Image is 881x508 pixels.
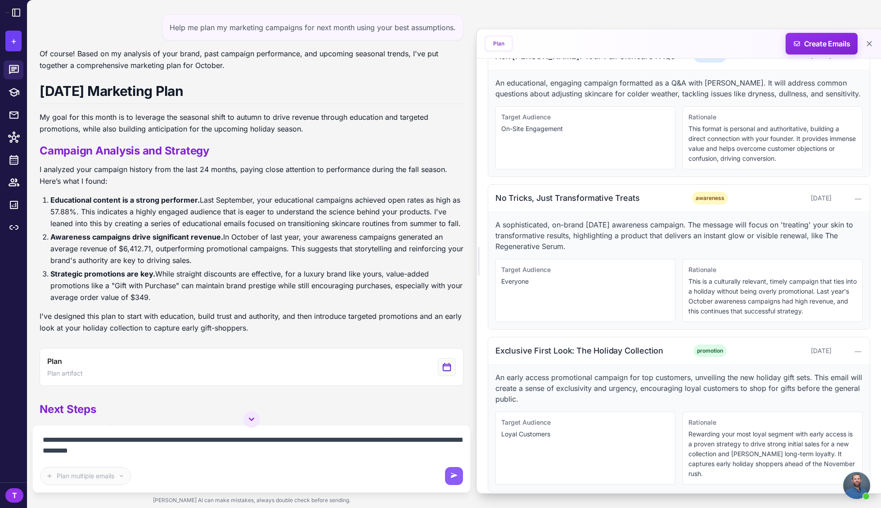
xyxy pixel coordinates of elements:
div: Rationale [688,417,857,427]
li: In October of last year, your awareness campaigns generated an average revenue of $6,412.71, outp... [50,231,463,266]
p: This is a culturally relevant, timely campaign that ties into a holiday without being overly prom... [688,277,857,316]
span: Plan artifact [47,368,83,378]
p: A sophisticated, on-brand [DATE] awareness campaign. The message will focus on 'treating' your sk... [495,219,863,252]
p: What do you think of this initial plan? We can make any adjustments you'd like. For example: [40,422,355,434]
p: Of course! Based on my analysis of your brand, past campaign performance, and upcoming seasonal t... [40,48,463,71]
span: Create Emails [782,33,861,54]
p: I analyzed your campaign history from the last 24 months, paying close attention to performance d... [40,163,463,187]
p: Everyone [501,277,670,286]
button: Plan multiple emails [40,467,131,485]
p: My goal for this month is to leverage the seasonal shift to autumn to drive revenue through educa... [40,111,463,135]
h2: Campaign Analysis and Strategy [40,144,463,158]
div: Exclusive First Look: The Holiday Collection [495,345,677,357]
p: I've designed this plan to start with education, build trust and authority, and then introduce ta... [40,310,463,334]
p: This format is personal and authoritative, building a direct connection with your founder. It pro... [688,124,857,163]
div: Rationale [688,265,857,275]
div: T [5,488,23,503]
p: An educational, engaging campaign formatted as a Q&A with [PERSON_NAME]. It will address common q... [495,77,863,99]
div: [DATE] [742,346,832,356]
div: [DATE] [742,193,832,203]
strong: Educational content is a strong performer. [50,195,200,204]
button: View generated Plan [40,348,463,386]
span: promotion [693,345,727,357]
button: Plan [486,37,512,50]
p: An early access promotional campaign for top customers, unveiling the new holiday gift sets. This... [495,372,863,404]
div: [PERSON_NAME] AI can make mistakes, always double check before sending. [32,493,471,508]
span: awareness [692,192,728,204]
div: Rationale [688,112,857,122]
p: On-Site Engagement [501,124,670,134]
li: While straight discounts are effective, for a luxury brand like yours, value-added promotions lik... [50,268,463,303]
h1: [DATE] Marketing Plan [40,82,463,104]
img: Raleon Logo [5,12,9,13]
strong: Awareness campaigns drive significant revenue. [50,232,223,241]
p: Rewarding your most loyal segment with early access is a proven strategy to drive strong initial ... [688,429,857,479]
button: + [5,31,22,51]
div: Target Audience [501,417,670,427]
div: Help me plan my marketing campaigns for next month using your best assumptions. [162,14,463,41]
div: Target Audience [501,112,670,122]
strong: Strategic promotions are key. [50,269,155,278]
p: Loyal Customers [501,429,670,439]
li: Last September, your educational campaigns achieved open rates as high as 57.88%. This indicates ... [50,194,463,229]
span: Plan [47,356,62,367]
button: Create Emails [786,33,858,54]
div: Target Audience [501,265,670,275]
span: + [11,34,17,48]
h2: Next Steps [40,402,355,417]
div: No Tricks, Just Transformative Treats [495,192,677,204]
div: Open chat [843,472,870,499]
